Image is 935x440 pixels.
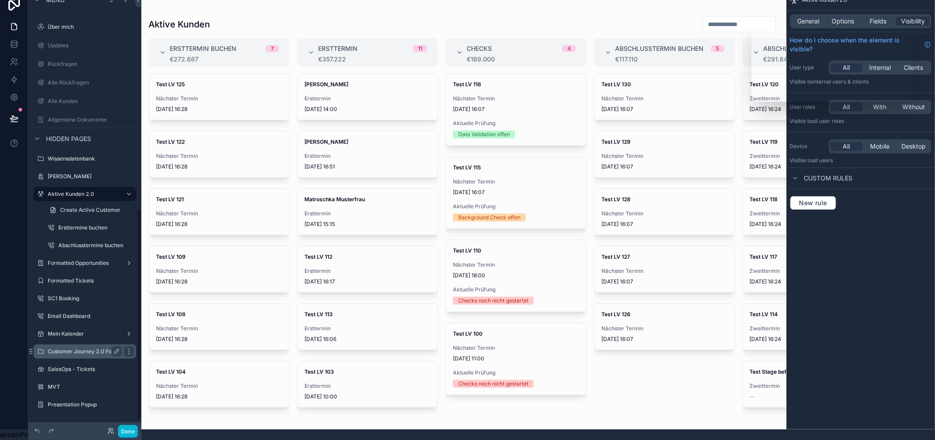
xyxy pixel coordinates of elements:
[48,61,134,68] label: Rückfragen
[904,63,924,72] span: Clients
[790,143,825,150] label: Device
[58,224,134,231] label: Ersttermine buchen
[34,187,136,201] a: Aktive Kunden 2.0
[901,17,925,26] span: Visibility
[34,57,136,71] a: Rückfragen
[44,238,136,253] a: Abschlusstermine buchen
[804,174,853,183] span: Custom rules
[790,103,825,111] label: User roles
[118,425,138,438] button: Done
[34,362,136,376] a: SalesOps - Tickets
[34,113,136,127] a: Allgemeine Dokumente
[34,76,136,90] a: Alte Rückfragen
[48,79,134,86] label: Alte Rückfragen
[902,142,926,151] span: Desktop
[34,380,136,394] a: MVT
[48,98,134,105] label: Alle Kunden
[790,196,836,210] button: New rule
[48,366,134,373] label: SalesOps - Tickets
[34,344,136,359] a: Customer Journey 2.0 Folder
[874,103,887,111] span: With
[48,191,118,198] label: Aktive Kunden 2.0
[796,199,831,207] span: New rule
[34,274,136,288] a: Formatted Tickets
[843,103,850,111] span: All
[48,401,134,408] label: Presentation Popup
[34,398,136,412] a: Presentation Popup
[34,169,136,184] a: [PERSON_NAME]
[34,256,136,270] a: Formatted Opportunities
[34,152,136,166] a: Wissensdatenbank
[903,103,925,111] span: Without
[34,309,136,323] a: Email Dashboard
[48,313,134,320] label: Email Dashboard
[48,260,122,267] label: Formatted Opportunities
[58,242,134,249] label: Abschlusstermine buchen
[48,173,134,180] label: [PERSON_NAME]
[46,134,91,143] span: Hidden pages
[48,23,134,31] label: Über mich
[48,42,134,49] label: Updates
[34,291,136,306] a: SC1 Booking
[48,116,134,123] label: Allgemeine Dokumente
[60,207,121,214] span: Create Active Customer
[34,94,136,108] a: Alle Kunden
[790,118,931,125] p: Visible to
[798,17,820,26] span: General
[48,155,134,162] label: Wissensdatenbank
[48,383,134,390] label: MVT
[832,17,855,26] span: Options
[790,157,931,164] p: Visible to
[34,327,136,341] a: Mein Kalender
[870,17,887,26] span: Fields
[48,330,122,337] label: Mein Kalender
[843,142,850,151] span: All
[34,38,136,53] a: Updates
[48,348,122,355] label: Customer Journey 2.0 Folder
[813,118,844,124] span: All user roles
[48,295,134,302] label: SC1 Booking
[34,20,136,34] a: Über mich
[813,157,833,164] span: all users
[44,221,136,235] a: Ersttermine buchen
[44,203,136,217] a: Create Active Customer
[48,277,134,284] label: Formatted Tickets
[870,142,890,151] span: Mobile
